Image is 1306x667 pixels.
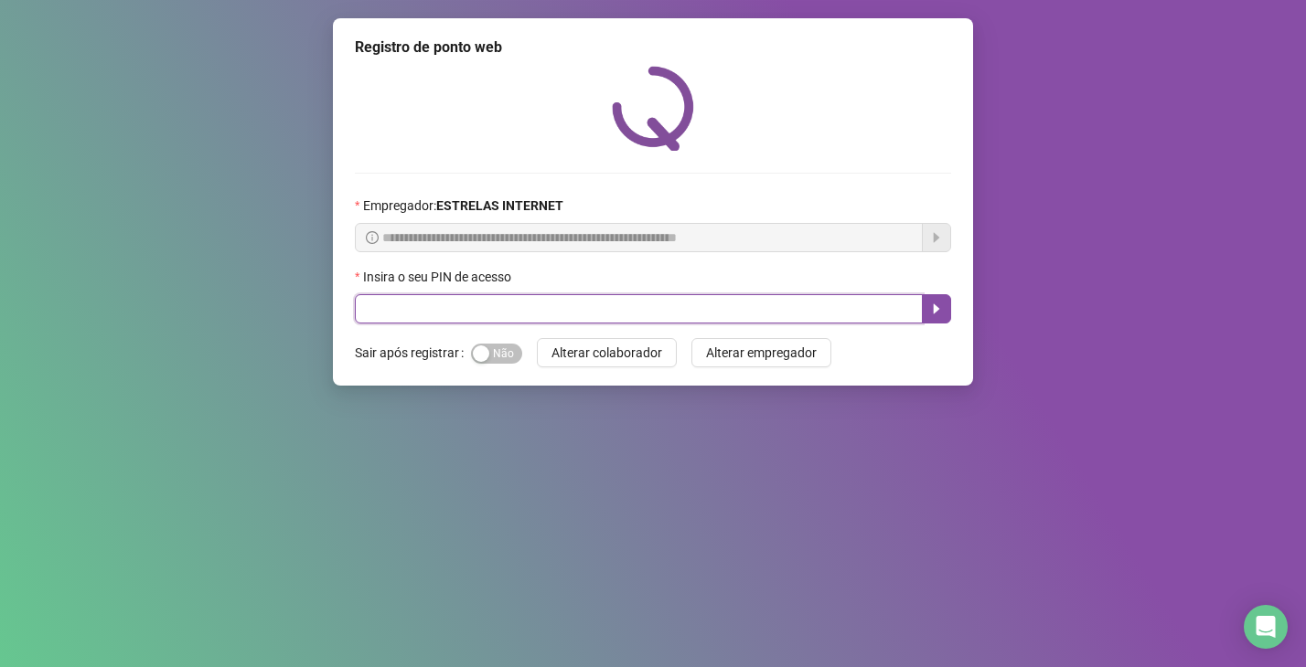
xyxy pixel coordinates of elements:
span: Empregador : [363,196,563,216]
label: Insira o seu PIN de acesso [355,267,523,287]
div: Open Intercom Messenger [1244,605,1288,649]
img: QRPoint [612,66,694,151]
span: Alterar colaborador [551,343,662,363]
span: caret-right [929,302,944,316]
button: Alterar empregador [691,338,831,367]
label: Sair após registrar [355,338,471,367]
div: Registro de ponto web [355,37,951,58]
span: info-circle [366,231,379,244]
span: Alterar empregador [706,343,817,363]
strong: ESTRELAS INTERNET [436,198,563,213]
button: Alterar colaborador [537,338,677,367]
